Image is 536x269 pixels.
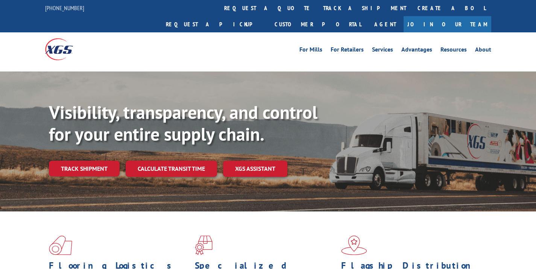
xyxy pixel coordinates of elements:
[404,16,491,32] a: Join Our Team
[49,100,317,146] b: Visibility, transparency, and control for your entire supply chain.
[269,16,367,32] a: Customer Portal
[195,236,213,255] img: xgs-icon-focused-on-flooring-red
[160,16,269,32] a: Request a pickup
[367,16,404,32] a: Agent
[401,47,432,55] a: Advantages
[331,47,364,55] a: For Retailers
[299,47,322,55] a: For Mills
[49,236,72,255] img: xgs-icon-total-supply-chain-intelligence-red
[372,47,393,55] a: Services
[45,4,84,12] a: [PHONE_NUMBER]
[440,47,467,55] a: Resources
[126,161,217,177] a: Calculate transit time
[49,161,120,176] a: Track shipment
[475,47,491,55] a: About
[223,161,287,177] a: XGS ASSISTANT
[341,236,367,255] img: xgs-icon-flagship-distribution-model-red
